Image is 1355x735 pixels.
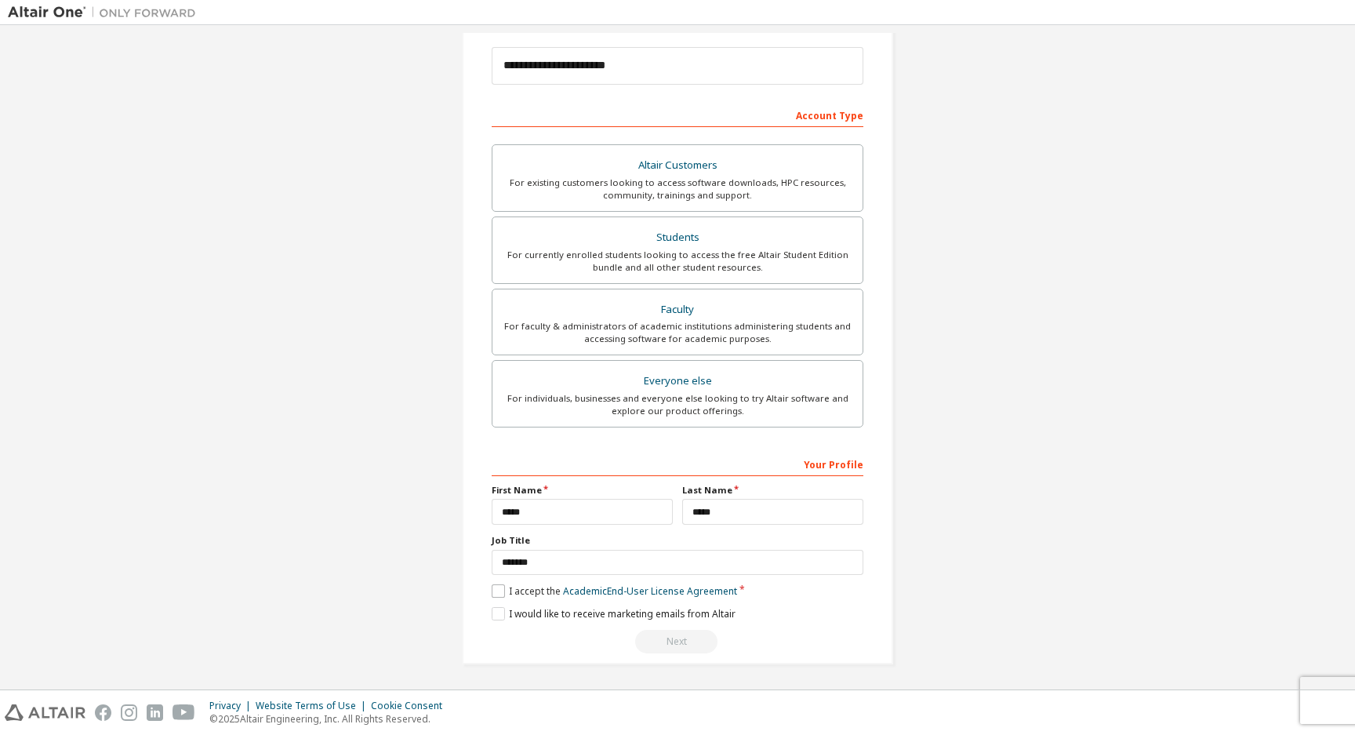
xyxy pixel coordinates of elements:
[492,484,673,497] label: First Name
[502,227,853,249] div: Students
[256,700,371,712] div: Website Terms of Use
[371,700,452,712] div: Cookie Consent
[492,534,863,547] label: Job Title
[121,704,137,721] img: instagram.svg
[502,320,853,345] div: For faculty & administrators of academic institutions administering students and accessing softwa...
[682,484,863,497] label: Last Name
[502,370,853,392] div: Everyone else
[502,249,853,274] div: For currently enrolled students looking to access the free Altair Student Edition bundle and all ...
[492,451,863,476] div: Your Profile
[502,176,853,202] div: For existing customers looking to access software downloads, HPC resources, community, trainings ...
[209,712,452,726] p: © 2025 Altair Engineering, Inc. All Rights Reserved.
[563,584,737,598] a: Academic End-User License Agreement
[95,704,111,721] img: facebook.svg
[492,630,863,653] div: Read and acccept EULA to continue
[502,155,853,176] div: Altair Customers
[502,299,853,321] div: Faculty
[492,584,737,598] label: I accept the
[8,5,204,20] img: Altair One
[147,704,163,721] img: linkedin.svg
[173,704,195,721] img: youtube.svg
[5,704,85,721] img: altair_logo.svg
[209,700,256,712] div: Privacy
[502,392,853,417] div: For individuals, businesses and everyone else looking to try Altair software and explore our prod...
[492,102,863,127] div: Account Type
[492,607,736,620] label: I would like to receive marketing emails from Altair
